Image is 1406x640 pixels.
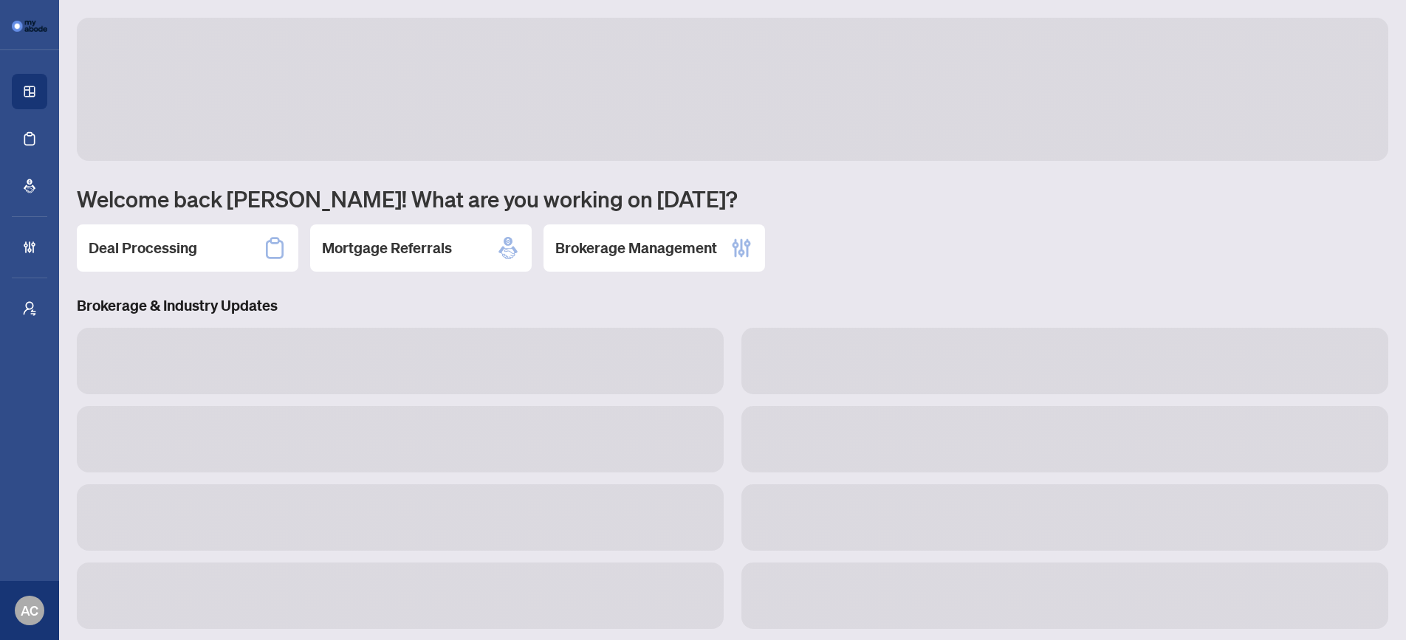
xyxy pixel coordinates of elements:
h3: Brokerage & Industry Updates [77,295,1388,316]
h2: Mortgage Referrals [322,238,452,258]
h1: Welcome back [PERSON_NAME]! What are you working on [DATE]? [77,185,1388,213]
span: AC [21,600,38,621]
h2: Deal Processing [89,238,197,258]
img: logo [12,21,47,32]
h2: Brokerage Management [555,238,717,258]
span: user-switch [22,301,37,316]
